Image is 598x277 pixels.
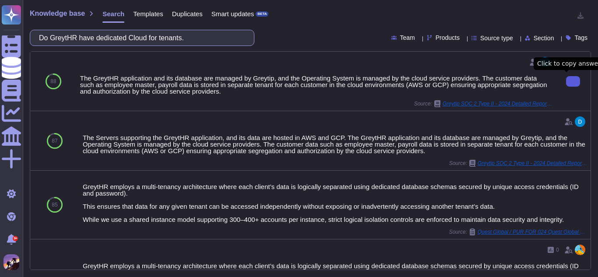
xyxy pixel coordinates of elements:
[52,202,57,207] span: 85
[172,11,203,17] span: Duplicates
[449,228,587,235] span: Source:
[83,134,587,154] div: The Servers supporting the GreytHR application, and its data are hosted in AWS and GCP. The Greyt...
[478,161,587,166] span: Greytip SOC 2 Type II - 2024 Detailed Report.pdf
[449,160,587,167] span: Source:
[83,183,587,223] div: GreytHR employs a multi-tenancy architecture where each client’s data is logically separated usin...
[256,11,268,17] div: BETA
[80,75,552,95] div: The GreytHR application and its database are managed by Greytip, and the Operating System is mana...
[540,57,550,67] img: user
[50,79,56,84] span: 88
[480,35,513,41] span: Source type
[556,247,559,252] span: 0
[52,138,57,144] span: 87
[30,10,85,17] span: Knowledge base
[13,236,18,241] div: 9+
[436,35,460,41] span: Products
[400,35,415,41] span: Team
[575,116,585,127] img: user
[575,245,585,255] img: user
[35,30,245,46] input: Search a question or template...
[478,229,587,235] span: Quest Global / PUR FOR 024 Quest Global Vendor Evaluation ISMS v3.0
[4,254,19,270] img: user
[534,35,554,41] span: Section
[2,252,25,272] button: user
[102,11,124,17] span: Search
[133,11,163,17] span: Templates
[443,101,552,106] span: Greytip SOC 2 Type II - 2024 Detailed Report.pdf
[574,35,587,41] span: Tags
[414,100,552,107] span: Source:
[211,11,254,17] span: Smart updates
